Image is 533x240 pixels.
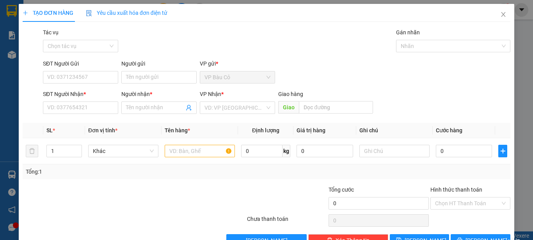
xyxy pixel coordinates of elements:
div: Chưa thanh toán [246,215,328,228]
label: Hình thức thanh toán [430,187,482,193]
span: Định lượng [252,127,279,133]
input: Dọc đường [299,101,373,114]
label: Gán nhãn [396,29,420,36]
span: SL [46,127,53,133]
span: Khác [93,145,154,157]
div: Người nhận [121,90,197,98]
button: delete [26,145,38,157]
span: Cước hàng [436,127,462,133]
div: SĐT Người Gửi [43,59,118,68]
span: Tổng cước [329,187,354,193]
span: Tên hàng [165,127,190,133]
span: kg [282,145,290,157]
span: plus [499,148,507,154]
input: VD: Bàn, Ghế [165,145,235,157]
span: Giao hàng [278,91,303,97]
span: VP Bàu Cỏ [204,71,270,83]
span: Giá trị hàng [297,127,325,133]
div: SĐT Người Nhận [43,90,118,98]
span: Đơn vị tính [88,127,117,133]
span: Giao [278,101,299,114]
span: close [500,11,506,18]
span: VP Nhận [200,91,221,97]
button: Close [492,4,514,26]
th: Ghi chú [356,123,433,138]
label: Tác vụ [43,29,59,36]
input: 0 [297,145,353,157]
img: icon [86,10,92,16]
span: TẠO ĐƠN HÀNG [23,10,73,16]
div: VP gửi [200,59,275,68]
span: user-add [186,105,192,111]
div: Tổng: 1 [26,167,206,176]
div: Người gửi [121,59,197,68]
span: Yêu cầu xuất hóa đơn điện tử [86,10,167,16]
button: plus [498,145,507,157]
input: Ghi Chú [359,145,430,157]
span: plus [23,10,28,16]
